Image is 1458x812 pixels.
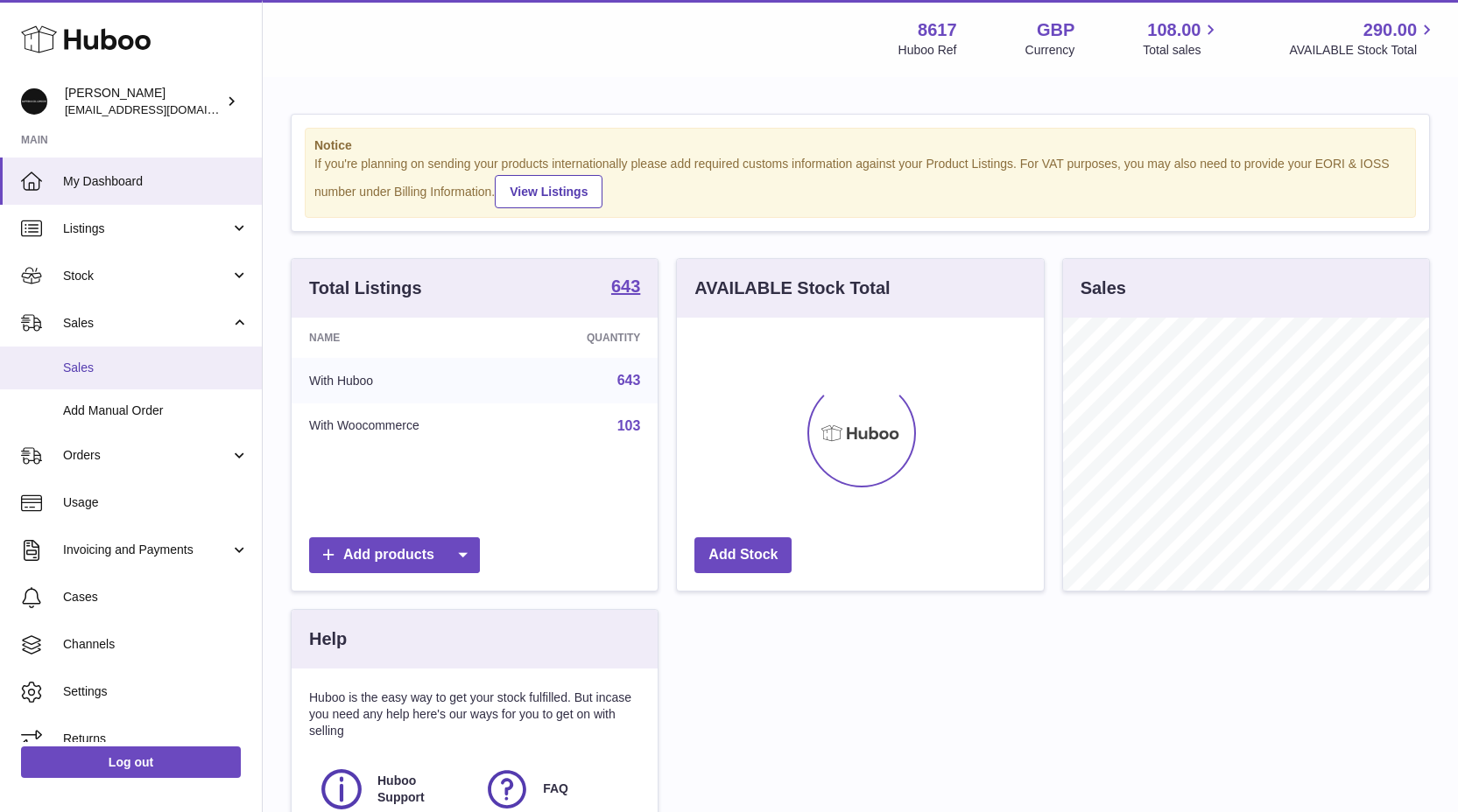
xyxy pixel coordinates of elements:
span: 108.00 [1147,18,1201,42]
span: Add Manual Order [63,402,249,419]
span: Listings [63,220,230,237]
span: Total sales [1143,42,1221,59]
th: Name [292,318,519,358]
h3: AVAILABLE Stock Total [694,276,890,300]
a: 290.00 AVAILABLE Stock Total [1289,18,1437,59]
strong: GBP [1037,18,1074,42]
span: Settings [63,683,249,700]
span: Channels [63,636,249,653]
span: Orders [63,447,230,464]
strong: 643 [611,277,640,295]
span: Stock [63,268,230,284]
a: Add Stock [694,537,792,573]
span: AVAILABLE Stock Total [1289,42,1437,59]
a: Add products [309,537,480,573]
span: Cases [63,589,249,605]
strong: 8617 [918,18,957,42]
td: With Woocommerce [292,403,519,449]
span: Sales [63,360,249,376]
a: View Listings [495,175,602,208]
td: With Huboo [292,358,519,403]
span: My Dashboard [63,173,249,190]
img: hello@alfredco.com [21,88,47,115]
span: Invoicing and Payments [63,542,230,558]
h3: Sales [1081,276,1126,300]
h3: Total Listings [309,276,422,300]
span: FAQ [543,780,568,797]
span: Returns [63,731,249,747]
div: Currency [1025,42,1075,59]
h3: Help [309,627,347,651]
span: Huboo Support [377,773,464,806]
a: 643 [611,277,640,298]
a: 103 [617,418,641,433]
a: 108.00 Total sales [1143,18,1221,59]
strong: Notice [314,137,1406,154]
span: [EMAIL_ADDRESS][DOMAIN_NAME] [65,102,257,116]
div: If you're planning on sending your products internationally please add required customs informati... [314,156,1406,208]
div: Huboo Ref [898,42,957,59]
p: Huboo is the easy way to get your stock fulfilled. But incase you need any help here's our ways f... [309,689,640,739]
th: Quantity [519,318,659,358]
a: 643 [617,373,641,388]
a: Log out [21,746,241,778]
span: 290.00 [1363,18,1417,42]
span: Usage [63,494,249,511]
div: [PERSON_NAME] [65,85,222,118]
span: Sales [63,315,230,332]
